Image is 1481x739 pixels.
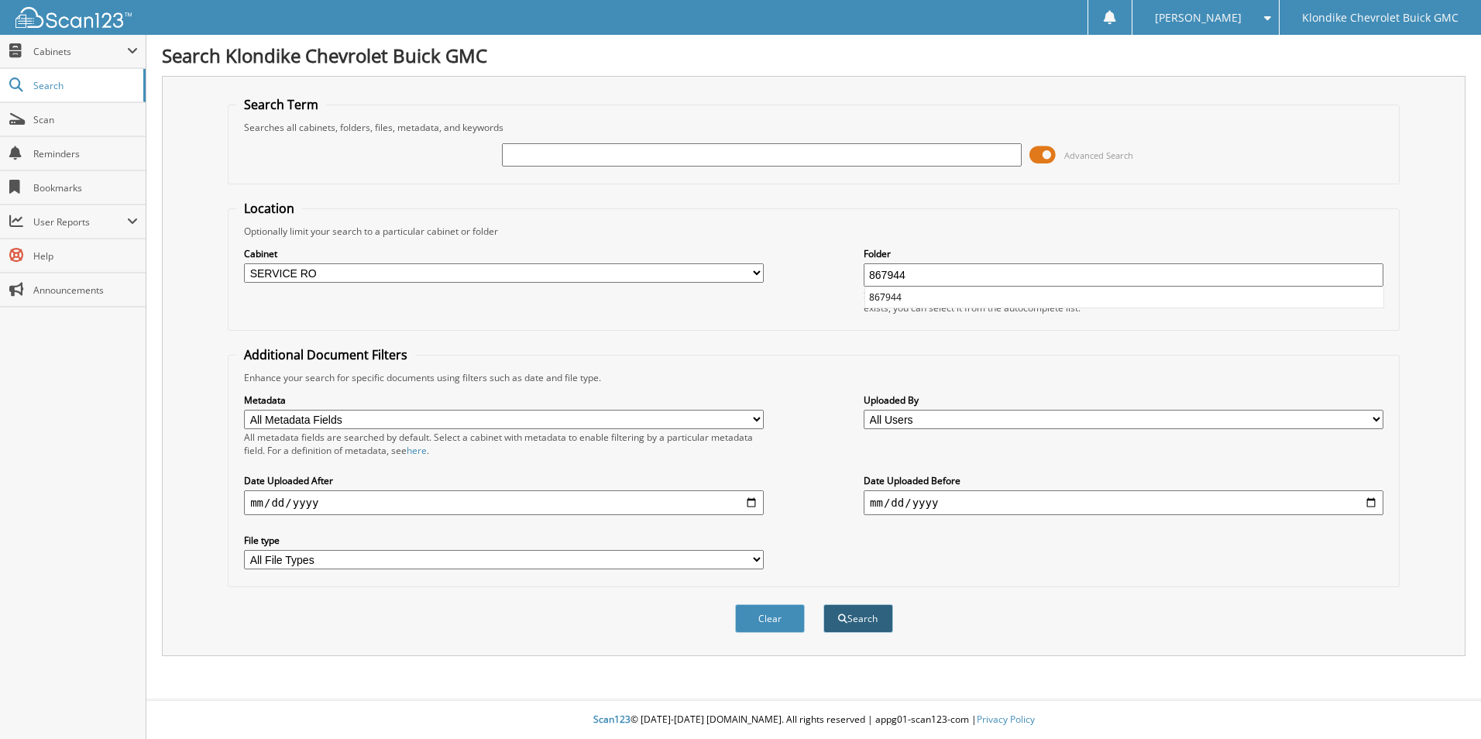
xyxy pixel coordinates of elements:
[33,284,138,297] span: Announcements
[15,7,132,28] img: scan123-logo-white.svg
[823,604,893,633] button: Search
[1064,150,1133,161] span: Advanced Search
[33,249,138,263] span: Help
[1155,13,1242,22] span: [PERSON_NAME]
[33,45,127,58] span: Cabinets
[244,474,764,487] label: Date Uploaded After
[33,147,138,160] span: Reminders
[236,225,1391,238] div: Optionally limit your search to a particular cabinet or folder
[1404,665,1481,739] iframe: Chat Widget
[865,287,1383,308] li: 867944
[735,604,805,633] button: Clear
[864,394,1383,407] label: Uploaded By
[244,247,764,260] label: Cabinet
[244,490,764,515] input: start
[407,444,427,457] a: here
[977,713,1035,726] a: Privacy Policy
[864,474,1383,487] label: Date Uploaded Before
[162,43,1466,68] h1: Search Klondike Chevrolet Buick GMC
[236,121,1391,134] div: Searches all cabinets, folders, files, metadata, and keywords
[146,701,1481,739] div: © [DATE]-[DATE] [DOMAIN_NAME]. All rights reserved | appg01-scan123-com |
[593,713,631,726] span: Scan123
[33,181,138,194] span: Bookmarks
[33,113,138,126] span: Scan
[236,96,326,113] legend: Search Term
[1302,13,1459,22] span: Klondike Chevrolet Buick GMC
[864,490,1383,515] input: end
[244,431,764,457] div: All metadata fields are searched by default. Select a cabinet with metadata to enable filtering b...
[33,79,136,92] span: Search
[236,200,302,217] legend: Location
[236,346,415,363] legend: Additional Document Filters
[244,534,764,547] label: File type
[236,371,1391,384] div: Enhance your search for specific documents using filters such as date and file type.
[33,215,127,229] span: User Reports
[244,394,764,407] label: Metadata
[864,247,1383,260] label: Folder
